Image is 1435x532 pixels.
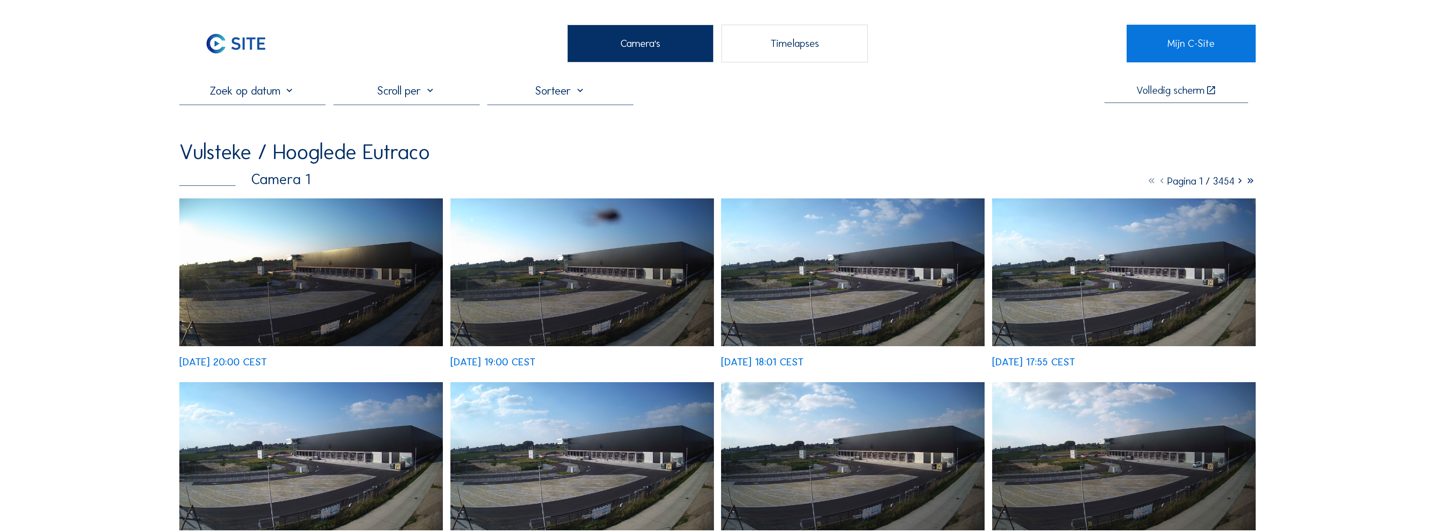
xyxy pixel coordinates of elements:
div: Volledig scherm [1136,85,1205,96]
input: Zoek op datum 󰅀 [179,84,326,98]
a: Mijn C-Site [1127,25,1256,62]
img: image_52640617 [992,382,1256,530]
a: C-SITE Logo [179,25,308,62]
div: Vulsteke / Hooglede Eutraco [179,142,430,163]
img: image_52640749 [721,382,985,530]
div: [DATE] 18:01 CEST [721,357,804,368]
img: C-SITE Logo [179,25,292,62]
img: image_52642086 [179,198,443,347]
img: image_52641299 [721,198,985,347]
img: image_52641022 [179,382,443,530]
div: Camera 1 [179,172,310,187]
img: image_52641714 [450,198,714,347]
img: image_52640890 [450,382,714,530]
img: image_52641156 [992,198,1256,347]
div: [DATE] 17:55 CEST [992,357,1075,368]
div: [DATE] 20:00 CEST [179,357,267,368]
div: Timelapses [721,25,868,62]
div: [DATE] 19:00 CEST [450,357,535,368]
div: Camera's [567,25,714,62]
span: Pagina 1 / 3454 [1167,175,1235,188]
